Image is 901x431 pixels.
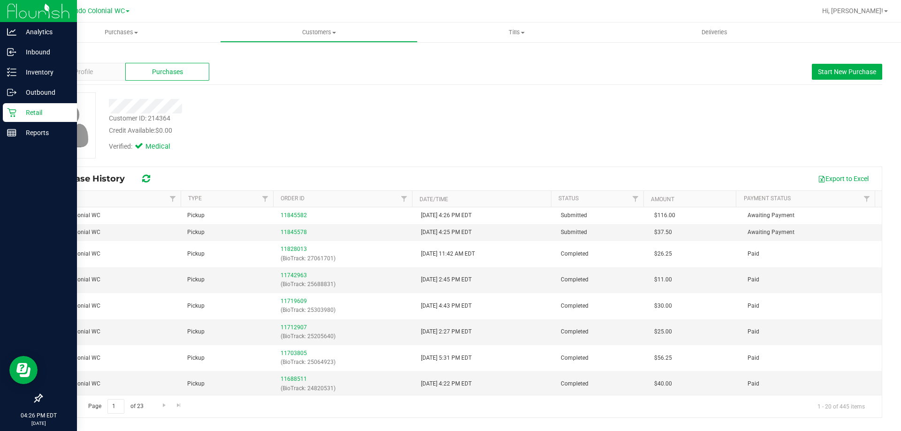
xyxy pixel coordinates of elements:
[812,64,882,80] button: Start New Purchase
[421,327,472,336] span: [DATE] 2:27 PM EDT
[7,88,16,97] inline-svg: Outbound
[16,107,73,118] p: Retail
[421,379,472,388] span: [DATE] 4:22 PM EDT
[748,379,759,388] span: Paid
[187,228,205,237] span: Pickup
[561,250,588,258] span: Completed
[812,171,875,187] button: Export to Excel
[744,195,791,202] a: Payment Status
[80,399,151,414] span: Page of 23
[187,250,205,258] span: Pickup
[7,68,16,77] inline-svg: Inventory
[281,306,409,315] p: (BioTrack: 25303980)
[16,26,73,38] p: Analytics
[654,327,672,336] span: $25.00
[748,302,759,310] span: Paid
[109,142,183,152] div: Verified:
[281,298,307,304] a: 11719609
[187,275,205,284] span: Pickup
[7,128,16,137] inline-svg: Reports
[281,254,409,263] p: (BioTrack: 27061701)
[748,211,794,220] span: Awaiting Payment
[16,87,73,98] p: Outbound
[187,379,205,388] span: Pickup
[281,358,409,367] p: (BioTrack: 25064923)
[420,196,448,203] a: Date/Time
[561,275,588,284] span: Completed
[859,191,875,207] a: Filter
[561,354,588,363] span: Completed
[616,23,813,42] a: Deliveries
[654,302,672,310] span: $30.00
[421,302,472,310] span: [DATE] 4:43 PM EDT
[145,142,183,152] span: Medical
[654,228,672,237] span: $37.50
[187,327,205,336] span: Pickup
[651,196,674,203] a: Amount
[561,327,588,336] span: Completed
[748,354,759,363] span: Paid
[748,250,759,258] span: Paid
[748,228,794,237] span: Awaiting Payment
[109,113,170,123] div: Customer ID: 214364
[7,47,16,57] inline-svg: Inbound
[172,399,186,412] a: Go to the last page
[16,67,73,78] p: Inventory
[281,212,307,219] a: 11845582
[418,23,615,42] a: Tills
[4,411,73,420] p: 04:26 PM EDT
[157,399,171,412] a: Go to the next page
[281,229,307,235] a: 11845578
[281,350,307,356] a: 11703805
[281,246,307,252] a: 11828013
[16,46,73,58] p: Inbound
[7,108,16,117] inline-svg: Retail
[561,228,587,237] span: Submitted
[628,191,643,207] a: Filter
[7,27,16,37] inline-svg: Analytics
[421,275,472,284] span: [DATE] 2:45 PM EDT
[281,376,307,382] a: 11688511
[421,228,472,237] span: [DATE] 4:25 PM EDT
[62,7,125,15] span: Orlando Colonial WC
[654,250,672,258] span: $26.25
[74,67,93,77] span: Profile
[810,399,872,413] span: 1 - 20 of 445 items
[418,28,615,37] span: Tills
[187,211,205,220] span: Pickup
[654,379,672,388] span: $40.00
[421,211,472,220] span: [DATE] 4:26 PM EDT
[561,211,587,220] span: Submitted
[421,354,472,363] span: [DATE] 5:31 PM EDT
[187,354,205,363] span: Pickup
[689,28,740,37] span: Deliveries
[281,272,307,279] a: 11742963
[221,28,417,37] span: Customers
[155,127,172,134] span: $0.00
[107,399,124,414] input: 1
[23,23,220,42] a: Purchases
[152,67,183,77] span: Purchases
[9,356,38,384] iframe: Resource center
[188,195,202,202] a: Type
[4,420,73,427] p: [DATE]
[16,127,73,138] p: Reports
[220,23,418,42] a: Customers
[818,68,876,76] span: Start New Purchase
[165,191,181,207] a: Filter
[397,191,412,207] a: Filter
[187,302,205,310] span: Pickup
[561,379,588,388] span: Completed
[23,28,220,37] span: Purchases
[421,250,475,258] span: [DATE] 11:42 AM EDT
[281,280,409,289] p: (BioTrack: 25688831)
[654,211,675,220] span: $116.00
[822,7,883,15] span: Hi, [PERSON_NAME]!
[258,191,273,207] a: Filter
[654,354,672,363] span: $56.25
[748,275,759,284] span: Paid
[281,324,307,331] a: 11712907
[281,332,409,341] p: (BioTrack: 25205640)
[748,327,759,336] span: Paid
[558,195,579,202] a: Status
